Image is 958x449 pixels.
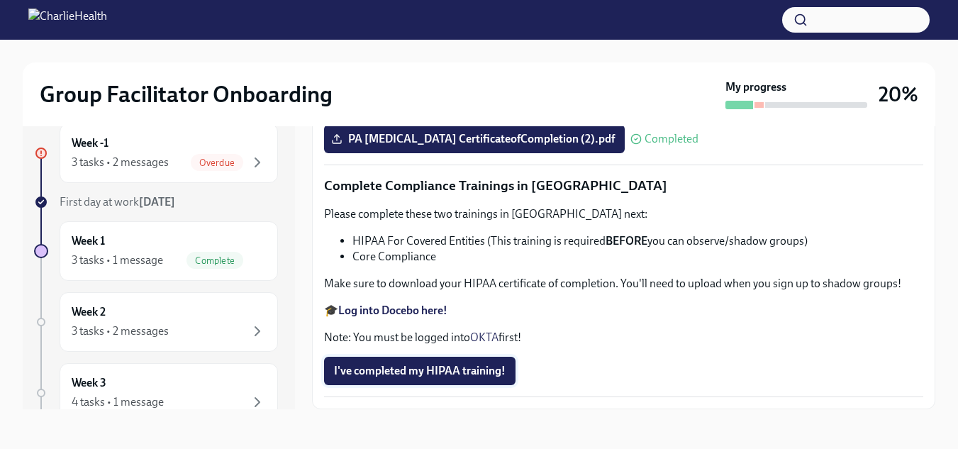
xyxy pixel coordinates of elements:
[34,363,278,423] a: Week 34 tasks • 1 message
[334,132,615,146] span: PA [MEDICAL_DATA] CertificateofCompletion (2).pdf
[34,221,278,281] a: Week 13 tasks • 1 messageComplete
[34,123,278,183] a: Week -13 tasks • 2 messagesOverdue
[186,255,243,266] span: Complete
[60,195,175,209] span: First day at work
[324,206,923,222] p: Please complete these two trainings in [GEOGRAPHIC_DATA] next:
[352,249,923,265] li: Core Compliance
[324,303,923,318] p: 🎓
[352,233,923,249] li: HIPAA For Covered Entities (This training is required you can observe/shadow groups)
[28,9,107,31] img: CharlieHealth
[72,233,105,249] h6: Week 1
[606,234,647,248] strong: BEFORE
[338,304,447,317] a: Log into Docebo here!
[72,394,164,410] div: 4 tasks • 1 message
[72,375,106,391] h6: Week 3
[139,195,175,209] strong: [DATE]
[40,80,333,109] h2: Group Facilitator Onboarding
[324,125,625,153] label: PA [MEDICAL_DATA] CertificateofCompletion (2).pdf
[34,292,278,352] a: Week 23 tasks • 2 messages
[324,330,923,345] p: Note: You must be logged into first!
[879,82,918,107] h3: 20%
[334,364,506,378] span: I've completed my HIPAA training!
[725,79,786,95] strong: My progress
[72,253,163,268] div: 3 tasks • 1 message
[324,357,516,385] button: I've completed my HIPAA training!
[324,276,923,292] p: Make sure to download your HIPAA certificate of completion. You'll need to upload when you sign u...
[72,323,169,339] div: 3 tasks • 2 messages
[72,135,108,151] h6: Week -1
[72,304,106,320] h6: Week 2
[645,133,698,145] span: Completed
[191,157,243,168] span: Overdue
[72,155,169,170] div: 3 tasks • 2 messages
[34,194,278,210] a: First day at work[DATE]
[470,331,499,344] a: OKTA
[324,177,923,195] p: Complete Compliance Trainings in [GEOGRAPHIC_DATA]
